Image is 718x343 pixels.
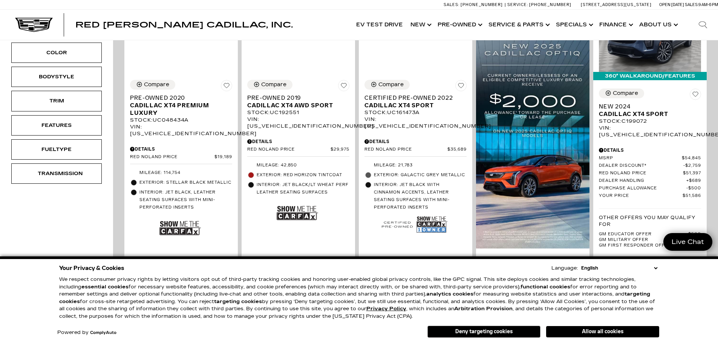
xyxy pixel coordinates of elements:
[455,80,467,94] button: Save Vehicle
[613,90,638,97] div: Compare
[11,139,102,160] div: FueltypeFueltype
[247,94,349,109] a: Pre-Owned 2019Cadillac XT4 AWD Sport
[599,163,683,169] span: Dealer Discount*
[11,67,102,87] div: BodystyleBodystyle
[139,179,232,186] span: Exterior: Stellar Black Metallic
[599,232,701,237] a: GM Educator Offer $500
[75,21,293,29] a: Red [PERSON_NAME] Cadillac, Inc.
[247,102,344,109] span: Cadillac XT4 AWD Sport
[130,146,232,152] div: Pricing Details - Pre-Owned 2020 Cadillac XT4 Premium Luxury
[426,291,473,297] strong: analytics cookies
[38,145,75,154] div: Fueltype
[364,116,467,130] div: VIN: [US_VEHICLE_IDENTIFICATION_NUMBER]
[364,160,467,170] li: Mileage: 21,783
[596,10,635,40] a: Finance
[461,2,503,7] span: [PHONE_NUMBER]
[686,178,701,184] span: $689
[454,306,513,312] strong: Arbitration Provision
[444,2,459,7] span: Sales:
[688,232,701,237] span: $500
[38,121,75,130] div: Features
[364,147,447,152] span: Red Noland Price
[507,2,528,7] span: Service:
[81,284,129,290] strong: essential cookies
[15,18,53,32] img: Cadillac Dark Logo with Cadillac White Text
[579,264,659,272] select: Language Select
[505,3,573,7] a: Service: [PHONE_NUMBER]
[38,49,75,57] div: Color
[552,10,596,40] a: Specials
[668,238,708,246] span: Live Chat
[599,237,701,243] a: GM Military Offer $1,000
[599,103,701,118] a: New 2024Cadillac XT4 Sport
[247,147,331,152] span: Red Noland Price
[130,102,227,117] span: Cadillac XT4 Premium Luxury
[214,154,232,160] span: $19,189
[683,171,701,176] span: $51,397
[599,147,701,154] div: Pricing Details - New 2024 Cadillac XT4 Sport
[447,147,467,152] span: $35,689
[599,243,701,248] a: GM First Responder Offer $1,000
[364,147,467,152] a: Red Noland Price $35,689
[659,2,684,7] span: Open [DATE]
[529,2,571,7] span: [PHONE_NUMBER]
[364,80,410,90] button: Compare Vehicle
[599,232,688,237] span: GM Educator Offer
[11,115,102,136] div: FeaturesFeatures
[485,10,552,40] a: Service & Parts
[599,103,695,110] span: New 2024
[144,81,169,88] div: Compare
[382,217,413,232] img: Cadillac Certified Used Vehicle
[130,168,232,178] li: Mileage: 114,754
[546,326,659,337] button: Allow all cookies
[364,109,467,116] div: Stock : UC161473A
[364,94,461,102] span: Certified Pre-Owned 2022
[663,233,712,251] a: Live Chat
[683,193,701,199] span: $51,586
[374,171,467,179] span: Exterior: Galactic Grey Metallic
[683,163,701,169] span: $2,759
[635,10,680,40] a: About Us
[599,186,686,191] span: Purchase Allowance
[364,102,461,109] span: Cadillac XT4 Sport
[599,155,701,161] a: MSRP $54,845
[90,331,116,335] a: ComplyAuto
[378,81,404,88] div: Compare
[364,94,467,109] a: Certified Pre-Owned 2022Cadillac XT4 Sport
[38,97,75,105] div: Trim
[690,88,701,103] button: Save Vehicle
[261,81,286,88] div: Compare
[130,117,232,123] div: Stock : UC048434A
[247,94,344,102] span: Pre-Owned 2019
[599,171,683,176] span: Red Noland Price
[247,109,349,116] div: Stock : UC192551
[599,193,701,199] a: Your Price $51,586
[130,154,232,160] a: Red Noland Price $19,189
[686,186,701,191] span: $500
[599,118,701,125] div: Stock : C199072
[59,276,659,320] p: We respect consumer privacy rights by letting visitors opt out of third-party tracking cookies an...
[599,237,684,243] span: GM Military Offer
[130,94,232,117] a: Pre-Owned 2020Cadillac XT4 Premium Luxury
[599,171,701,176] a: Red Noland Price $51,397
[685,2,698,7] span: Sales:
[38,73,75,81] div: Bodystyle
[159,214,201,242] img: Show Me the CARFAX Badge
[698,2,718,7] span: 9 AM-6 PM
[599,243,684,248] span: GM First Responder Offer
[599,110,695,118] span: Cadillac XT4 Sport
[338,80,349,94] button: Save Vehicle
[59,263,124,273] span: Your Privacy & Cookies
[364,138,467,145] div: Pricing Details - Certified Pre-Owned 2022 Cadillac XT4 Sport
[407,10,434,40] a: New
[599,193,683,199] span: Your Price
[593,72,707,80] div: 360° WalkAround/Features
[130,154,214,160] span: Red Noland Price
[130,123,232,137] div: VIN: [US_VEHICLE_IDENTIFICATION_NUMBER]
[599,163,701,169] a: Dealer Discount* $2,759
[521,284,570,290] strong: functional cookies
[551,266,578,271] div: Language:
[247,147,349,152] a: Red Noland Price $29,975
[599,214,701,228] p: Other Offers You May Qualify For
